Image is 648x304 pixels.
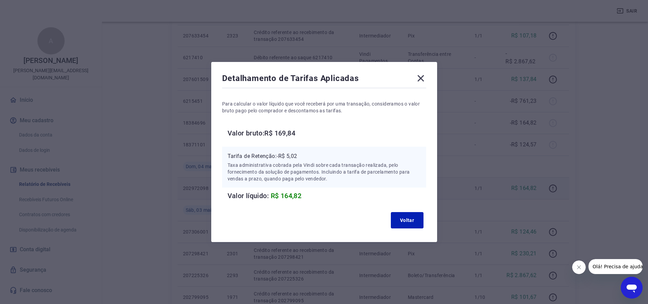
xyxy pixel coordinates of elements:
h6: Valor líquido: [228,190,426,201]
div: Detalhamento de Tarifas Aplicadas [222,73,426,86]
p: Taxa administrativa cobrada pela Vindi sobre cada transação realizada, pelo fornecimento da soluç... [228,162,421,182]
h6: Valor bruto: R$ 169,84 [228,128,426,139]
iframe: Mensagem da empresa [588,259,643,274]
button: Voltar [391,212,423,228]
p: Tarifa de Retenção: -R$ 5,02 [228,152,421,160]
span: R$ 164,82 [271,192,302,200]
p: Para calcular o valor líquido que você receberá por uma transação, consideramos o valor bruto pag... [222,100,426,114]
iframe: Fechar mensagem [572,260,586,274]
span: Olá! Precisa de ajuda? [4,5,57,10]
iframe: Botão para abrir a janela de mensagens [621,277,643,299]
